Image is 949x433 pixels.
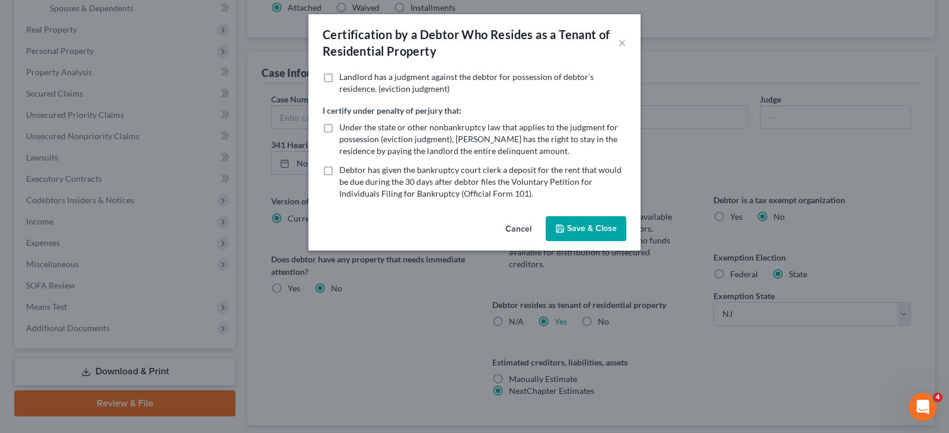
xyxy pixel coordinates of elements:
[496,217,541,241] button: Cancel
[933,393,942,402] span: 4
[339,72,594,94] span: Landlord has a judgment against the debtor for possession of debtor’s residence. (eviction judgment)
[909,393,937,421] iframe: Intercom live chat
[339,165,622,198] span: Debtor has given the bankruptcy court clerk a deposit for the rent that would be due during the 3...
[323,104,461,117] label: I certify under penalty of perjury that:
[323,26,618,59] div: Certification by a Debtor Who Resides as a Tenant of Residential Property
[546,216,626,241] button: Save & Close
[618,36,626,50] button: ×
[339,122,618,156] span: Under the state or other nonbankruptcy law that applies to the judgment for possession (eviction ...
